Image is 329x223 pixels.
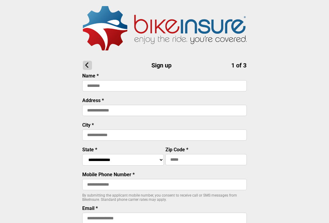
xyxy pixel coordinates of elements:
[82,122,94,128] label: City *
[82,205,98,211] label: Email *
[82,98,104,103] label: Address *
[165,147,188,153] label: Zip Code *
[82,193,247,202] p: By submitting the applicant mobile number, you consent to receive call or SMS messages from BikeI...
[231,62,246,69] span: 1 of 3
[83,61,246,70] h1: Sign up
[82,172,135,177] label: Mobile Phone Number *
[82,73,99,79] label: Name *
[82,147,97,153] label: State *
